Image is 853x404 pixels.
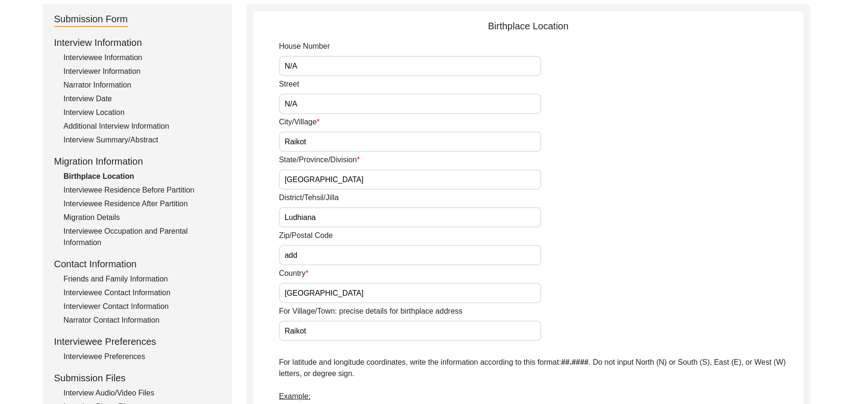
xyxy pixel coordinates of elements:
div: Interview Location [63,107,221,118]
label: City/Village [279,116,320,128]
div: Birthplace Location [63,171,221,182]
div: Interviewee Contact Information [63,287,221,299]
div: Narrator Contact Information [63,315,221,326]
div: Submission Form [54,12,128,27]
label: Street [279,79,299,90]
div: Interviewee Preferences [63,351,221,362]
div: Migration Details [63,212,221,223]
label: District/Tehsil/Jilla [279,192,339,203]
div: Interviewer Contact Information [63,301,221,312]
div: Friends and Family Information [63,273,221,285]
div: Interview Date [63,93,221,105]
div: Interview Summary/Abstract [63,134,221,146]
div: Interviewee Information [63,52,221,63]
label: For Village/Town: precise details for birthplace address [279,306,462,317]
div: Contact Information [54,257,221,271]
div: Interviewee Residence Before Partition [63,184,221,196]
label: Country [279,268,308,279]
div: Birthplace Location [253,19,803,33]
div: Migration Information [54,154,221,168]
div: Interview Audio/Video Files [63,387,221,399]
label: State/Province/Division [279,154,360,166]
div: Interview Information [54,35,221,50]
div: Interviewer Information [63,66,221,77]
div: Additional Interview Information [63,121,221,132]
label: House Number [279,41,330,52]
div: Interviewee Preferences [54,334,221,349]
div: Interviewee Occupation and Parental Information [63,226,221,248]
div: Submission Files [54,371,221,385]
span: Example: [279,392,311,400]
b: ##.#### [561,358,589,366]
div: Interviewee Residence After Partition [63,198,221,210]
div: Narrator Information [63,79,221,91]
label: Zip/Postal Code [279,230,333,241]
